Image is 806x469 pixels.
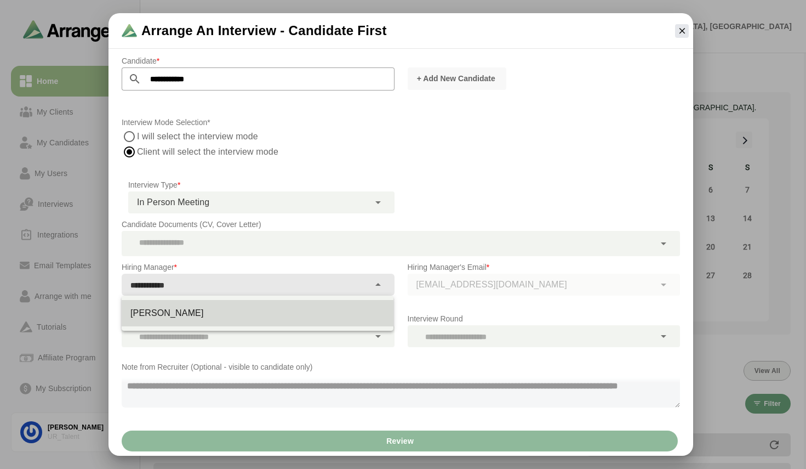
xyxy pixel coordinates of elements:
p: Candidate Documents (CV, Cover Letter) [122,218,680,231]
p: Hiring Manager [122,261,395,274]
p: Interview Mode Selection* [122,116,680,129]
div: [PERSON_NAME] [130,307,385,320]
label: I will select the interview mode [137,129,259,144]
label: Client will select the interview mode [137,144,330,160]
p: Hiring Manager's Email [408,261,681,274]
button: + Add New Candidate [408,67,506,90]
p: Interview Round [408,312,681,325]
span: + Add New Candidate [416,73,495,84]
p: Candidate [122,54,395,67]
p: Note from Recruiter (Optional - visible to candidate only) [122,360,680,374]
span: In Person Meeting [137,195,209,210]
span: Arrange an Interview - Candidate First [141,22,387,39]
p: Interview Type [128,178,395,191]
